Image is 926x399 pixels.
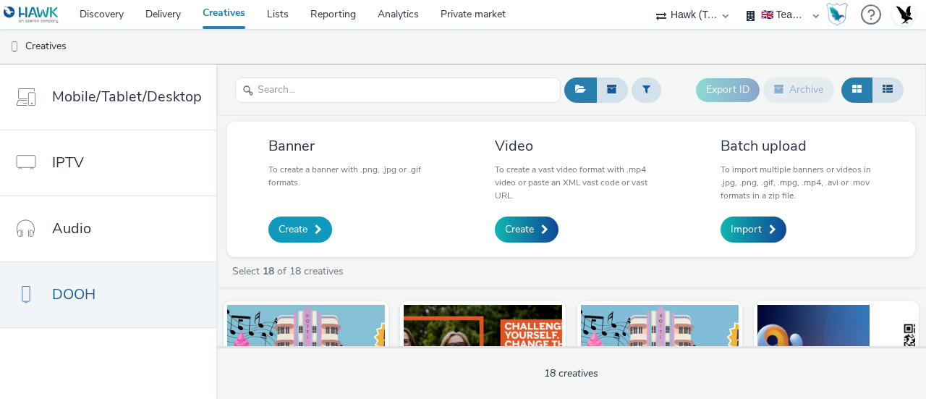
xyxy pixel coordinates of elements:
a: Select of 18 creatives [231,264,349,278]
button: Archive [763,77,834,102]
button: Export ID [696,78,760,101]
span: Create [505,222,534,237]
span: Create [279,222,307,237]
span: Audio [52,218,91,239]
h3: Batch upload [721,136,874,156]
a: Create [268,217,332,243]
span: Mobile/Tablet/Desktop [52,86,202,107]
a: Import [721,217,786,243]
button: Grid [841,77,872,102]
img: Hawk Academy [826,3,848,26]
button: Table [872,77,904,102]
a: Hawk Academy [826,3,854,26]
strong: 18 [263,264,274,278]
h3: Banner [268,136,422,156]
span: DOOH [52,284,95,305]
img: undefined Logo [4,6,59,24]
img: dooh [7,40,22,54]
img: Account UK [893,4,914,25]
p: To import multiple banners or videos in .jpg, .png, .gif, .mpg, .mp4, .avi or .mov formats in a z... [721,163,874,202]
a: Create [495,217,558,243]
p: To create a banner with .png, .jpg or .gif formats. [268,163,422,189]
span: Import [731,222,762,237]
h3: Video [495,136,648,156]
p: To create a vast video format with .mp4 video or paste an XML vast code or vast URL. [495,163,648,202]
span: IPTV [52,152,84,173]
span: 18 creatives [544,366,598,380]
input: Search... [235,77,561,103]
